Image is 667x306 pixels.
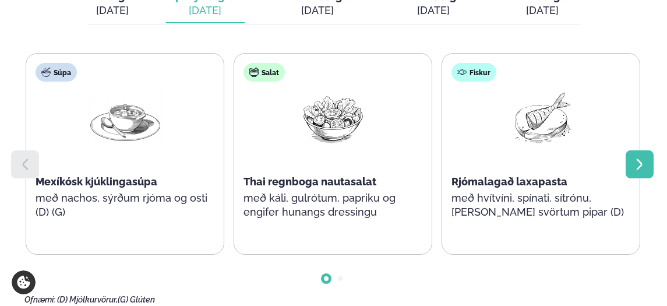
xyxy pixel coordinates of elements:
span: Go to slide 2 [338,276,343,281]
div: [DATE] [175,3,235,17]
div: [DATE] [514,3,571,17]
span: Mexíkósk kjúklingasúpa [36,175,157,188]
div: Fiskur [451,63,496,82]
p: með káli, gulrótum, papriku og engifer hunangs dressingu [243,191,422,219]
span: Thai regnboga nautasalat [243,175,376,188]
span: Ofnæmi: [24,295,55,304]
img: fish.svg [457,68,467,77]
div: Salat [243,63,285,82]
span: Go to slide 1 [324,276,329,281]
a: Cookie settings [12,270,36,294]
img: Soup.png [88,91,163,145]
img: salad.svg [249,68,259,77]
span: Rjómalagað laxapasta [451,175,567,188]
img: Salad.png [296,91,370,145]
div: Súpa [36,63,77,82]
div: [DATE] [282,3,353,17]
div: [DATE] [96,3,129,17]
span: (D) Mjólkurvörur, [57,295,118,304]
img: soup.svg [41,68,51,77]
img: Fish.png [504,91,578,145]
p: með hvítvíni, spínati, sítrónu, [PERSON_NAME] svörtum pipar (D) [451,191,630,219]
div: [DATE] [400,3,467,17]
p: með nachos, sýrðum rjóma og osti (D) (G) [36,191,214,219]
span: (G) Glúten [118,295,155,304]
